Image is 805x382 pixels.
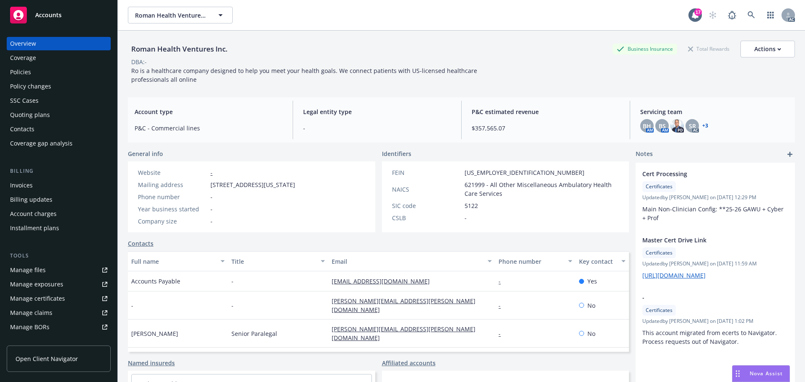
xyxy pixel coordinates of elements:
[785,149,795,159] a: add
[10,320,49,334] div: Manage BORs
[7,278,111,291] span: Manage exposures
[10,94,39,107] div: SSC Cases
[642,271,706,279] a: [URL][DOMAIN_NAME]
[7,65,111,79] a: Policies
[499,301,507,309] a: -
[392,168,461,177] div: FEIN
[131,57,147,66] div: DBA: -
[7,94,111,107] a: SSC Cases
[138,192,207,201] div: Phone number
[636,229,795,286] div: Master Cert Drive LinkCertificatesUpdatedby [PERSON_NAME] on [DATE] 11:59 AM[URL][DOMAIN_NAME]
[643,122,651,130] span: BH
[128,7,233,23] button: Roman Health Ventures Inc.
[646,183,673,190] span: Certificates
[465,201,478,210] span: 5122
[210,192,213,201] span: -
[332,277,436,285] a: [EMAIL_ADDRESS][DOMAIN_NAME]
[754,41,781,57] div: Actions
[392,201,461,210] div: SIC code
[642,205,785,222] span: Main Non-Clinician Config: **25-26 GAWU + Cyber + Prof
[231,277,234,286] span: -
[210,205,213,213] span: -
[35,12,62,18] span: Accounts
[135,107,283,116] span: Account type
[7,3,111,27] a: Accounts
[694,8,702,16] div: 17
[642,236,766,244] span: Master Cert Drive Link
[702,123,708,128] a: +3
[7,263,111,277] a: Manage files
[332,325,475,342] a: [PERSON_NAME][EMAIL_ADDRESS][PERSON_NAME][DOMAIN_NAME]
[670,119,684,133] img: photo
[732,366,743,382] div: Drag to move
[10,51,36,65] div: Coverage
[10,122,34,136] div: Contacts
[382,149,411,158] span: Identifiers
[642,260,788,268] span: Updated by [PERSON_NAME] on [DATE] 11:59 AM
[131,329,178,338] span: [PERSON_NAME]
[328,251,495,271] button: Email
[138,205,207,213] div: Year business started
[642,317,788,325] span: Updated by [PERSON_NAME] on [DATE] 1:02 PM
[724,7,740,23] a: Report a Bug
[579,257,616,266] div: Key contact
[499,257,563,266] div: Phone number
[303,124,451,133] span: -
[704,7,721,23] a: Start snowing
[465,213,467,222] span: -
[642,169,766,178] span: Cert Processing
[10,137,73,150] div: Coverage gap analysis
[472,107,620,116] span: P&C estimated revenue
[10,292,65,305] div: Manage certificates
[499,277,507,285] a: -
[465,168,584,177] span: [US_EMPLOYER_IDENTIFICATION_NUMBER]
[689,122,696,130] span: SR
[587,329,595,338] span: No
[7,320,111,334] a: Manage BORs
[10,179,33,192] div: Invoices
[495,251,575,271] button: Phone number
[392,185,461,194] div: NAICS
[392,213,461,222] div: CSLB
[16,354,78,363] span: Open Client Navigator
[642,329,779,346] span: This account migrated from ecerts to Navigator. Process requests out of Navigator.
[613,44,677,54] div: Business Insurance
[659,122,666,130] span: BS
[472,124,620,133] span: $357,565.07
[7,51,111,65] a: Coverage
[732,365,790,382] button: Nova Assist
[131,277,180,286] span: Accounts Payable
[128,239,153,248] a: Contacts
[762,7,779,23] a: Switch app
[210,217,213,226] span: -
[465,180,619,198] span: 621999 - All Other Miscellaneous Ambulatory Health Care Services
[7,335,111,348] a: Summary of insurance
[210,180,295,189] span: [STREET_ADDRESS][US_STATE]
[7,252,111,260] div: Tools
[138,217,207,226] div: Company size
[7,137,111,150] a: Coverage gap analysis
[332,257,483,266] div: Email
[10,37,36,50] div: Overview
[7,179,111,192] a: Invoices
[231,257,316,266] div: Title
[642,293,766,302] span: -
[7,221,111,235] a: Installment plans
[128,149,163,158] span: General info
[10,263,46,277] div: Manage files
[684,44,734,54] div: Total Rewards
[210,169,213,177] a: -
[10,306,52,320] div: Manage claims
[10,65,31,79] div: Policies
[10,207,57,221] div: Account charges
[740,41,795,57] button: Actions
[646,249,673,257] span: Certificates
[576,251,629,271] button: Key contact
[642,194,788,201] span: Updated by [PERSON_NAME] on [DATE] 12:29 PM
[128,359,175,367] a: Named insureds
[131,67,479,83] span: Ro is a healthcare company designed to help you meet your health goals. We connect patients with ...
[7,80,111,93] a: Policy changes
[332,297,475,314] a: [PERSON_NAME][EMAIL_ADDRESS][PERSON_NAME][DOMAIN_NAME]
[10,278,63,291] div: Manage exposures
[7,207,111,221] a: Account charges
